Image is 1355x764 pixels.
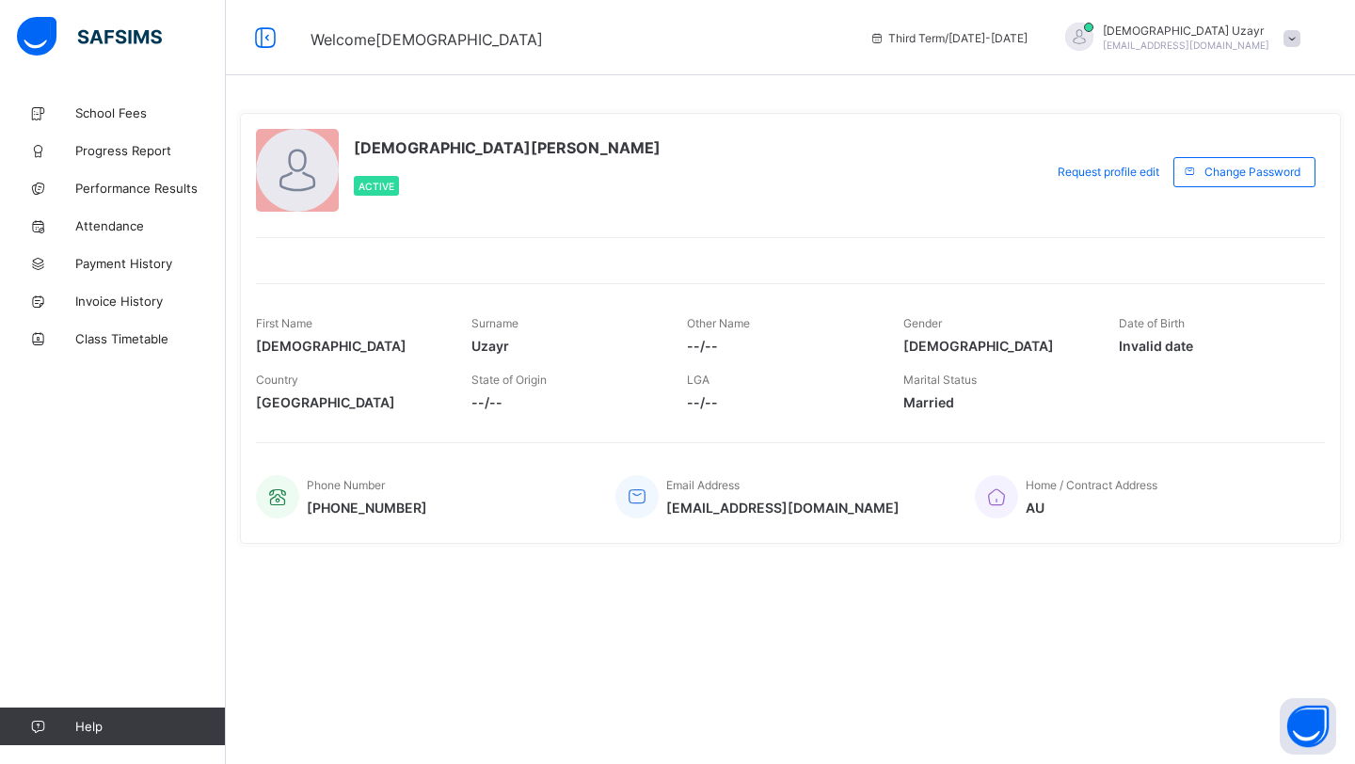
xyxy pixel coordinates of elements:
[1103,40,1269,51] span: [EMAIL_ADDRESS][DOMAIN_NAME]
[903,316,942,330] span: Gender
[903,338,1091,354] span: [DEMOGRAPHIC_DATA]
[75,256,226,271] span: Payment History
[307,500,427,516] span: [PHONE_NUMBER]
[75,105,226,120] span: School Fees
[75,181,226,196] span: Performance Results
[359,181,394,192] span: Active
[687,316,750,330] span: Other Name
[1026,500,1157,516] span: AU
[256,394,443,410] span: [GEOGRAPHIC_DATA]
[666,500,900,516] span: [EMAIL_ADDRESS][DOMAIN_NAME]
[75,143,226,158] span: Progress Report
[75,331,226,346] span: Class Timetable
[687,373,709,387] span: LGA
[1119,316,1185,330] span: Date of Birth
[471,338,659,354] span: Uzayr
[75,719,225,734] span: Help
[256,338,443,354] span: [DEMOGRAPHIC_DATA]
[1026,478,1157,492] span: Home / Contract Address
[1058,165,1159,179] span: Request profile edit
[17,17,162,56] img: safsims
[1046,23,1310,54] div: MuhammadUzayr
[903,373,977,387] span: Marital Status
[1119,338,1306,354] span: Invalid date
[307,478,385,492] span: Phone Number
[1103,24,1269,38] span: [DEMOGRAPHIC_DATA] Uzayr
[75,294,226,309] span: Invoice History
[471,316,518,330] span: Surname
[471,394,659,410] span: --/--
[256,316,312,330] span: First Name
[869,31,1028,45] span: session/term information
[687,394,874,410] span: --/--
[687,338,874,354] span: --/--
[354,138,661,157] span: [DEMOGRAPHIC_DATA][PERSON_NAME]
[903,394,1091,410] span: Married
[1280,698,1336,755] button: Open asap
[1204,165,1300,179] span: Change Password
[471,373,547,387] span: State of Origin
[75,218,226,233] span: Attendance
[256,373,298,387] span: Country
[311,30,543,49] span: Welcome [DEMOGRAPHIC_DATA]
[666,478,740,492] span: Email Address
